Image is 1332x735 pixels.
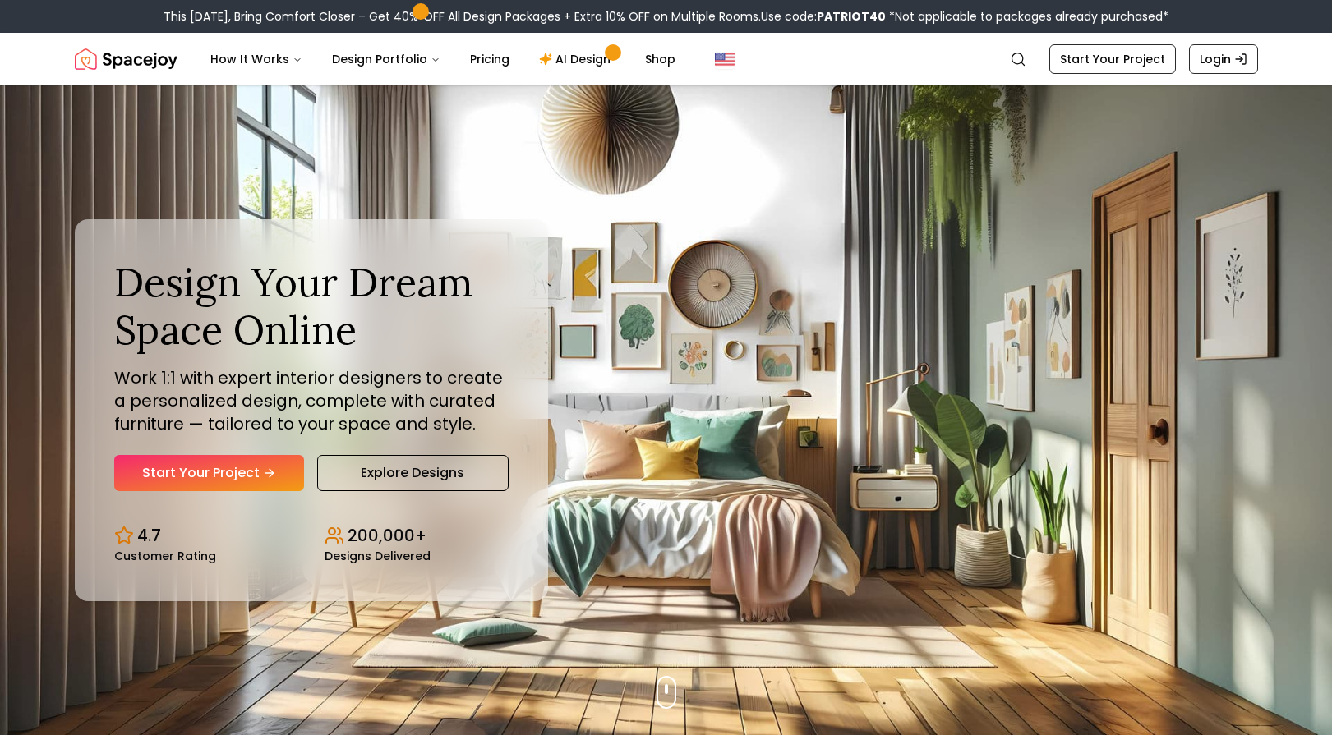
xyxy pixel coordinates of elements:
[75,43,177,76] img: Spacejoy Logo
[137,524,161,547] p: 4.7
[114,511,509,562] div: Design stats
[317,455,509,491] a: Explore Designs
[632,43,689,76] a: Shop
[197,43,689,76] nav: Main
[348,524,426,547] p: 200,000+
[526,43,629,76] a: AI Design
[114,455,304,491] a: Start Your Project
[114,259,509,353] h1: Design Your Dream Space Online
[319,43,454,76] button: Design Portfolio
[817,8,886,25] b: PATRIOT40
[761,8,886,25] span: Use code:
[75,33,1258,85] nav: Global
[1189,44,1258,74] a: Login
[325,550,431,562] small: Designs Delivered
[715,49,735,69] img: United States
[114,550,216,562] small: Customer Rating
[1049,44,1176,74] a: Start Your Project
[114,366,509,435] p: Work 1:1 with expert interior designers to create a personalized design, complete with curated fu...
[886,8,1168,25] span: *Not applicable to packages already purchased*
[164,8,1168,25] div: This [DATE], Bring Comfort Closer – Get 40% OFF All Design Packages + Extra 10% OFF on Multiple R...
[75,43,177,76] a: Spacejoy
[197,43,316,76] button: How It Works
[457,43,523,76] a: Pricing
